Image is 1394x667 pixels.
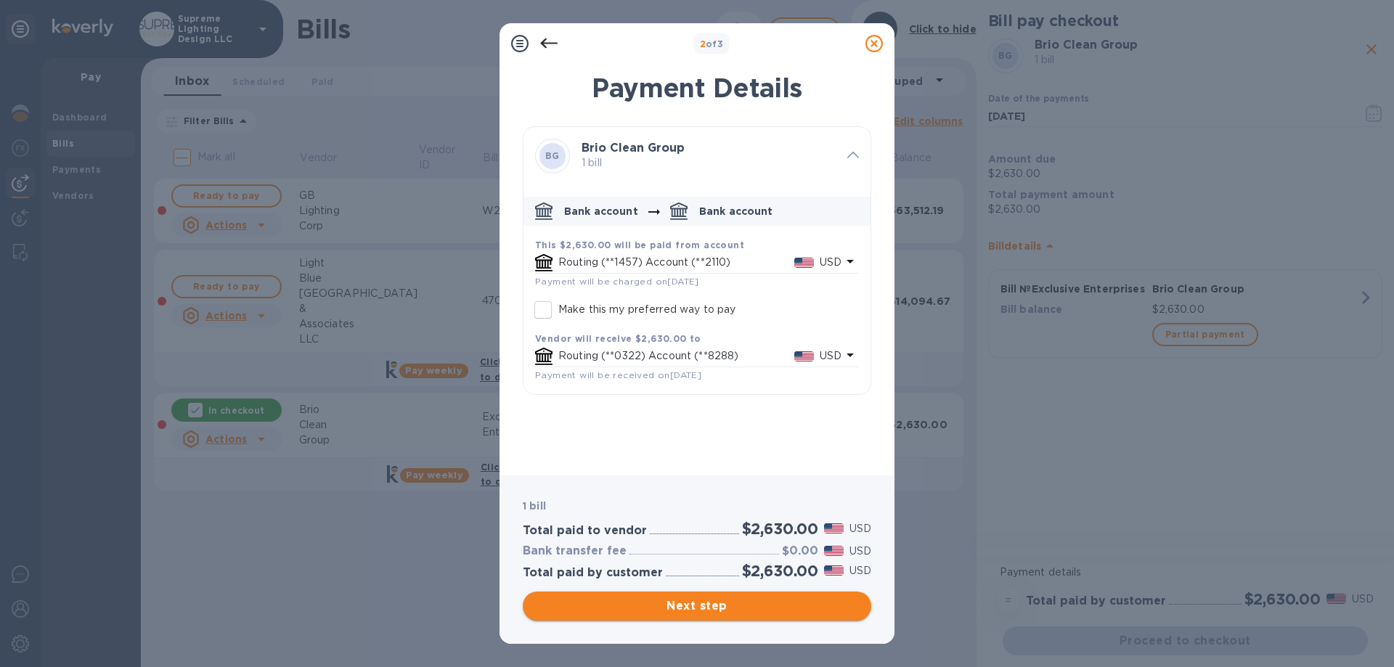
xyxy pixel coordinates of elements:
[523,592,871,621] button: Next step
[523,127,871,185] div: BGBrio Clean Group 1 bill
[782,544,818,558] h3: $0.00
[523,500,546,512] b: 1 bill
[558,348,794,364] p: Routing (**0322) Account (**8288)
[742,562,818,580] h2: $2,630.00
[535,276,699,287] span: Payment will be charged on [DATE]
[558,302,735,317] p: Make this my preferred way to pay
[820,348,841,364] p: USD
[700,38,706,49] span: 2
[523,191,871,394] div: default-method
[700,38,724,49] b: of 3
[824,546,844,556] img: USD
[699,204,773,218] p: Bank account
[794,351,814,361] img: USD
[523,524,647,538] h3: Total paid to vendor
[849,521,871,536] p: USD
[820,255,841,270] p: USD
[534,597,860,615] span: Next step
[824,565,844,576] img: USD
[849,544,871,559] p: USD
[742,520,818,538] h2: $2,630.00
[564,204,638,218] p: Bank account
[535,333,701,344] b: Vendor will receive $2,630.00 to
[523,544,627,558] h3: Bank transfer fee
[582,141,685,155] b: Brio Clean Group
[535,369,701,380] span: Payment will be received on [DATE]
[523,73,871,103] h1: Payment Details
[849,563,871,578] p: USD
[582,155,836,171] p: 1 bill
[545,150,560,161] b: BG
[824,523,844,533] img: USD
[535,240,744,250] b: This $2,630.00 will be paid from account
[558,255,794,270] p: Routing (**1457) Account (**2110)
[794,258,814,268] img: USD
[523,566,663,580] h3: Total paid by customer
